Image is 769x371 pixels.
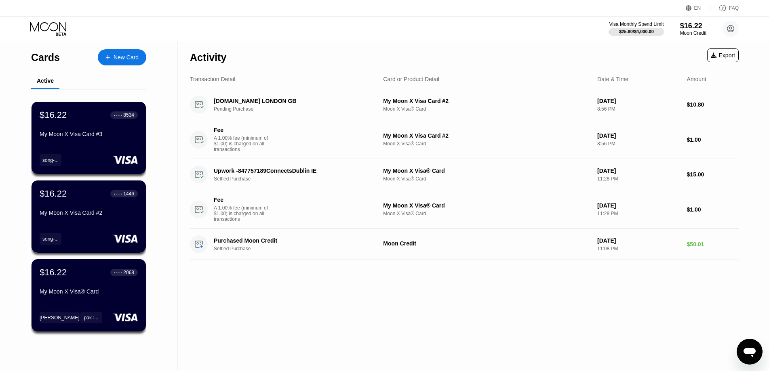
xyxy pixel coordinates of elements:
div: Upwork -847757189ConnectsDublin IE [214,168,370,174]
div: Purchased Moon CreditSettled PurchaseMoon Credit[DATE]11:08 PM$50.01 [190,229,739,260]
div: [DATE] [597,132,680,139]
div: Date & Time [597,76,628,82]
div: 11:08 PM [597,246,680,252]
div: [DOMAIN_NAME] LONDON GBPending PurchaseMy Moon X Visa Card #2Moon X Visa® Card[DATE]8:56 PM$10.80 [190,89,739,120]
div: Export [711,52,735,59]
div: FeeA 1.00% fee (minimum of $1.00) is charged on all transactionsMy Moon X Visa® CardMoon X Visa® ... [190,190,739,229]
div: song-... [40,233,61,245]
div: Moon Credit [383,240,591,247]
div: ● ● ● ● [114,114,122,116]
div: New Card [98,49,146,65]
div: A 1.00% fee (minimum of $1.00) is charged on all transactions [214,205,274,222]
div: 11:28 PM [597,176,680,182]
div: $1.00 [687,206,739,213]
div: $25.80 / $4,000.00 [619,29,654,34]
div: pak-l... [80,312,102,323]
div: 2068 [123,270,134,275]
div: 8:56 PM [597,106,680,112]
div: My Moon X Visa Card #2 [383,98,591,104]
div: $50.01 [687,241,739,247]
div: $16.22 [40,189,67,199]
div: Moon Credit [680,30,706,36]
div: $16.22 [40,267,67,278]
div: Fee [214,197,270,203]
div: Cards [31,52,60,63]
div: pak-l... [84,315,99,321]
div: Moon X Visa® Card [383,211,591,216]
div: New Card [114,54,139,61]
div: [DATE] [597,202,680,209]
div: Card or Product Detail [383,76,439,82]
div: [PERSON_NAME] [40,312,80,323]
div: $16.22● ● ● ●8534My Moon X Visa Card #3song-... [32,102,146,174]
div: Pending Purchase [214,106,382,112]
div: Visa Monthly Spend Limit$25.80/$4,000.00 [609,21,664,36]
div: Moon X Visa® Card [383,141,591,147]
div: $16.22Moon Credit [680,22,706,36]
iframe: Button to launch messaging window [737,339,763,365]
div: ● ● ● ● [114,271,122,274]
div: My Moon X Visa® Card [40,288,138,295]
div: $16.22 [40,110,67,120]
div: 11:28 PM [597,211,680,216]
div: Visa Monthly Spend Limit [609,21,664,27]
div: $10.80 [687,101,739,108]
div: Purchased Moon Credit [214,237,370,244]
div: $1.00 [687,136,739,143]
div: Moon X Visa® Card [383,106,591,112]
div: [DATE] [597,237,680,244]
div: Activity [190,52,226,63]
div: Upwork -847757189ConnectsDublin IESettled PurchaseMy Moon X Visa® CardMoon X Visa® Card[DATE]11:2... [190,159,739,190]
div: $15.00 [687,171,739,178]
div: $16.22● ● ● ●1446My Moon X Visa Card #2song-... [32,180,146,253]
div: FAQ [729,5,739,11]
div: Settled Purchase [214,176,382,182]
div: [PERSON_NAME] [40,315,80,321]
div: Active [37,78,54,84]
div: 8534 [123,112,134,118]
div: $16.22● ● ● ●2068My Moon X Visa® Card[PERSON_NAME]pak-l... [32,259,146,331]
div: My Moon X Visa Card #3 [40,131,138,137]
div: My Moon X Visa Card #2 [40,210,138,216]
div: [DOMAIN_NAME] LONDON GB [214,98,370,104]
div: My Moon X Visa® Card [383,168,591,174]
div: 8:56 PM [597,141,680,147]
div: My Moon X Visa Card #2 [383,132,591,139]
div: Moon X Visa® Card [383,176,591,182]
div: $16.22 [680,22,706,30]
div: Export [707,48,739,62]
div: song-... [42,157,59,163]
div: song-... [40,154,61,166]
div: Amount [687,76,706,82]
div: FAQ [710,4,739,12]
div: [DATE] [597,98,680,104]
div: EN [694,5,701,11]
div: 1446 [123,191,134,197]
div: FeeA 1.00% fee (minimum of $1.00) is charged on all transactionsMy Moon X Visa Card #2Moon X Visa... [190,120,739,159]
div: Transaction Detail [190,76,235,82]
div: A 1.00% fee (minimum of $1.00) is charged on all transactions [214,135,274,152]
div: EN [686,4,710,12]
div: [DATE] [597,168,680,174]
div: song-... [42,236,59,242]
div: Fee [214,127,270,133]
div: Settled Purchase [214,246,382,252]
div: ● ● ● ● [114,193,122,195]
div: My Moon X Visa® Card [383,202,591,209]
